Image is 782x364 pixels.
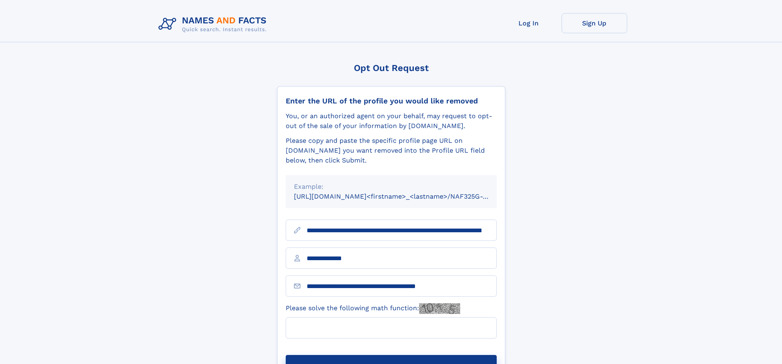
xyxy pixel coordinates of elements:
[286,136,497,165] div: Please copy and paste the specific profile page URL on [DOMAIN_NAME] you want removed into the Pr...
[155,13,273,35] img: Logo Names and Facts
[294,182,488,192] div: Example:
[286,303,460,314] label: Please solve the following math function:
[496,13,562,33] a: Log In
[562,13,627,33] a: Sign Up
[286,96,497,105] div: Enter the URL of the profile you would like removed
[277,63,505,73] div: Opt Out Request
[294,192,512,200] small: [URL][DOMAIN_NAME]<firstname>_<lastname>/NAF325G-xxxxxxxx
[286,111,497,131] div: You, or an authorized agent on your behalf, may request to opt-out of the sale of your informatio...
